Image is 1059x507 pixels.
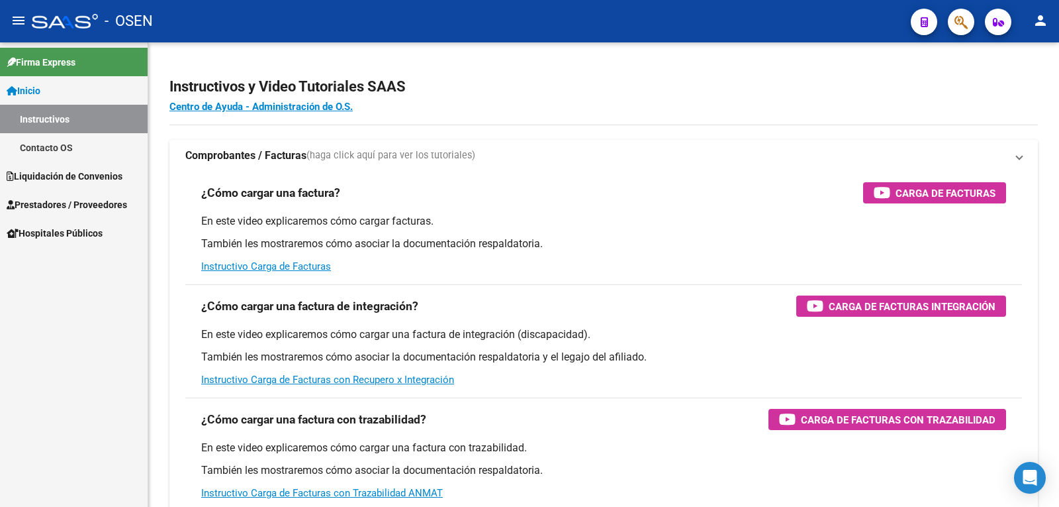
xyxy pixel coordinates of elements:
p: En este video explicaremos cómo cargar una factura con trazabilidad. [201,441,1006,455]
span: - OSEN [105,7,153,36]
span: (haga click aquí para ver los tutoriales) [306,148,475,163]
span: Carga de Facturas Integración [829,298,995,315]
a: Centro de Ayuda - Administración de O.S. [169,101,353,113]
span: Firma Express [7,55,75,70]
h3: ¿Cómo cargar una factura? [201,184,340,202]
mat-expansion-panel-header: Comprobantes / Facturas(haga click aquí para ver los tutoriales) [169,140,1038,172]
button: Carga de Facturas [863,182,1006,203]
h2: Instructivos y Video Tutoriales SAAS [169,74,1038,99]
h3: ¿Cómo cargar una factura con trazabilidad? [201,410,426,429]
p: También les mostraremos cómo asociar la documentación respaldatoria. [201,237,1006,251]
strong: Comprobantes / Facturas [185,148,306,163]
a: Instructivo Carga de Facturas con Recupero x Integración [201,374,454,386]
button: Carga de Facturas con Trazabilidad [768,409,1006,430]
span: Liquidación de Convenios [7,169,122,184]
span: Prestadores / Proveedores [7,197,127,212]
span: Carga de Facturas [896,185,995,201]
p: También les mostraremos cómo asociar la documentación respaldatoria. [201,463,1006,478]
p: También les mostraremos cómo asociar la documentación respaldatoria y el legajo del afiliado. [201,350,1006,365]
p: En este video explicaremos cómo cargar facturas. [201,214,1006,229]
div: Open Intercom Messenger [1014,462,1046,494]
h3: ¿Cómo cargar una factura de integración? [201,297,418,315]
button: Carga de Facturas Integración [796,296,1006,317]
span: Carga de Facturas con Trazabilidad [801,412,995,428]
a: Instructivo Carga de Facturas [201,260,331,272]
a: Instructivo Carga de Facturas con Trazabilidad ANMAT [201,487,443,499]
mat-icon: person [1033,13,1048,28]
mat-icon: menu [11,13,26,28]
span: Hospitales Públicos [7,226,103,241]
p: En este video explicaremos cómo cargar una factura de integración (discapacidad). [201,327,1006,342]
span: Inicio [7,84,40,98]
